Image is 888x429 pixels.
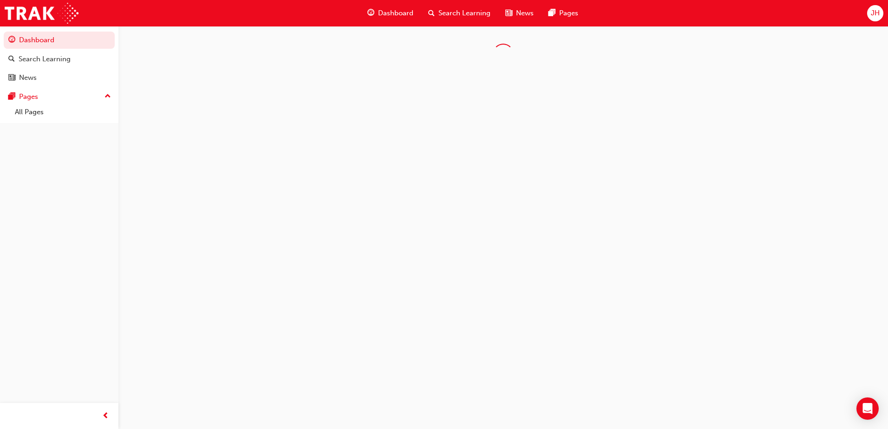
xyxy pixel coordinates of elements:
span: JH [871,8,880,19]
div: Search Learning [19,54,71,65]
a: News [4,69,115,86]
div: Open Intercom Messenger [856,397,879,420]
span: pages-icon [8,93,15,101]
span: pages-icon [548,7,555,19]
img: Trak [5,3,78,24]
a: All Pages [11,105,115,119]
span: News [516,8,534,19]
span: search-icon [428,7,435,19]
a: Search Learning [4,51,115,68]
a: pages-iconPages [541,4,586,23]
a: Dashboard [4,32,115,49]
button: Pages [4,88,115,105]
span: news-icon [505,7,512,19]
span: Dashboard [378,8,413,19]
div: News [19,72,37,83]
a: search-iconSearch Learning [421,4,498,23]
span: guage-icon [8,36,15,45]
span: Search Learning [438,8,490,19]
button: DashboardSearch LearningNews [4,30,115,88]
span: guage-icon [367,7,374,19]
div: Pages [19,91,38,102]
span: Pages [559,8,578,19]
span: news-icon [8,74,15,82]
button: JH [867,5,883,21]
a: news-iconNews [498,4,541,23]
span: up-icon [104,91,111,103]
a: guage-iconDashboard [360,4,421,23]
span: prev-icon [102,410,109,422]
span: search-icon [8,55,15,64]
